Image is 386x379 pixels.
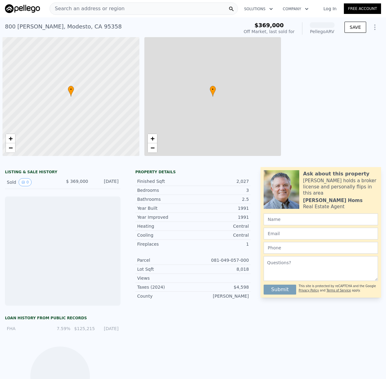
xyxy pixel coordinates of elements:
[137,223,193,229] div: Heating
[50,325,70,332] div: 7.59%
[193,187,249,193] div: 3
[74,325,95,332] div: $125,215
[137,293,193,299] div: County
[303,204,344,210] div: Real Estate Agent
[303,178,378,196] div: [PERSON_NAME] holds a broker license and personally flips in this area
[137,275,193,281] div: Views
[68,86,74,97] div: •
[303,170,369,178] div: Ask about this property
[239,3,278,15] button: Solutions
[137,205,193,211] div: Year Built
[7,325,47,332] div: FHA
[193,257,249,263] div: 081-049-057-000
[137,232,193,238] div: Cooling
[193,284,249,290] div: $4,598
[7,178,58,186] div: Sold
[148,134,157,143] a: Zoom in
[50,5,125,12] span: Search an address or region
[193,223,249,229] div: Central
[19,178,32,186] button: View historical data
[244,28,295,35] div: Off Market, last sold for
[264,285,296,295] button: Submit
[150,135,154,142] span: +
[9,135,13,142] span: +
[99,325,118,332] div: [DATE]
[5,22,122,31] div: 800 [PERSON_NAME] , Modesto , CA 95358
[299,282,378,295] div: This site is protected by reCAPTCHA and the Google and apply.
[66,179,88,184] span: $ 369,000
[193,232,249,238] div: Central
[137,187,193,193] div: Bedrooms
[264,213,378,225] input: Name
[137,196,193,202] div: Bathrooms
[344,22,366,33] button: SAVE
[137,266,193,272] div: Lot Sqft
[193,196,249,202] div: 2.5
[5,316,121,321] div: Loan history from public records
[5,170,121,176] div: LISTING & SALE HISTORY
[137,284,193,290] div: Taxes (2024)
[137,241,193,247] div: Fireplaces
[278,3,314,15] button: Company
[310,28,335,35] div: Pellego ARV
[150,144,154,152] span: −
[193,178,249,184] div: 2,027
[137,214,193,220] div: Year Improved
[327,289,351,292] a: Terms of Service
[303,197,362,204] div: [PERSON_NAME] Homs
[264,242,378,254] input: Phone
[5,4,40,13] img: Pellego
[254,22,284,28] span: $369,000
[135,170,251,174] div: Property details
[264,228,378,239] input: Email
[137,257,193,263] div: Parcel
[316,6,344,12] a: Log In
[193,241,249,247] div: 1
[210,86,216,97] div: •
[6,143,15,153] a: Zoom out
[6,134,15,143] a: Zoom in
[148,143,157,153] a: Zoom out
[9,144,13,152] span: −
[93,178,118,186] div: [DATE]
[193,214,249,220] div: 1991
[137,178,193,184] div: Finished Sqft
[210,87,216,92] span: •
[68,87,74,92] span: •
[344,3,381,14] a: Free Account
[193,205,249,211] div: 1991
[369,21,381,33] button: Show Options
[193,293,249,299] div: [PERSON_NAME]
[193,266,249,272] div: 8,018
[299,289,319,292] a: Privacy Policy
